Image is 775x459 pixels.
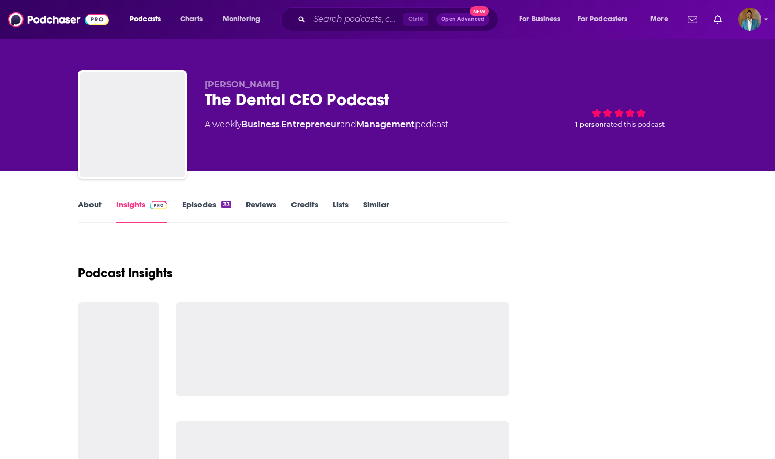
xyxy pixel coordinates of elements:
[173,11,209,28] a: Charts
[519,12,560,27] span: For Business
[683,10,701,28] a: Show notifications dropdown
[578,12,628,27] span: For Podcasters
[738,8,761,31] span: Logged in as smortier42491
[8,9,109,29] img: Podchaser - Follow, Share and Rate Podcasts
[221,201,231,208] div: 33
[738,8,761,31] button: Show profile menu
[116,199,168,223] a: InsightsPodchaser Pro
[78,199,102,223] a: About
[470,6,489,16] span: New
[241,119,279,129] a: Business
[643,11,681,28] button: open menu
[182,199,231,223] a: Episodes33
[216,11,274,28] button: open menu
[205,118,448,131] div: A weekly podcast
[223,12,260,27] span: Monitoring
[279,119,281,129] span: ,
[340,119,356,129] span: and
[541,80,698,144] div: 1 personrated this podcast
[575,120,604,128] span: 1 person
[290,7,508,31] div: Search podcasts, credits, & more...
[650,12,668,27] span: More
[738,8,761,31] img: User Profile
[180,12,203,27] span: Charts
[604,120,665,128] span: rated this podcast
[356,119,415,129] a: Management
[281,119,340,129] a: Entrepreneur
[246,199,276,223] a: Reviews
[78,265,173,281] h1: Podcast Insights
[122,11,174,28] button: open menu
[403,13,428,26] span: Ctrl K
[150,201,168,209] img: Podchaser Pro
[512,11,574,28] button: open menu
[441,17,485,22] span: Open Advanced
[291,199,318,223] a: Credits
[571,11,643,28] button: open menu
[436,13,489,26] button: Open AdvancedNew
[363,199,389,223] a: Similar
[309,11,403,28] input: Search podcasts, credits, & more...
[333,199,349,223] a: Lists
[205,80,279,89] span: [PERSON_NAME]
[710,10,726,28] a: Show notifications dropdown
[130,12,161,27] span: Podcasts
